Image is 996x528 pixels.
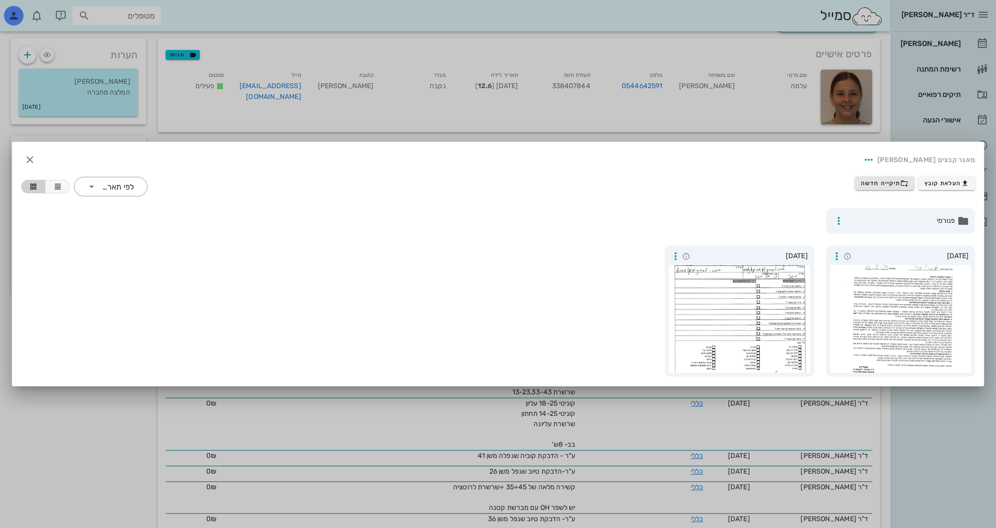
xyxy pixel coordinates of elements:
[861,179,908,187] span: תיקייה חדשה
[918,176,975,190] button: העלאת קובץ
[74,177,147,196] div: לפי תאריך
[855,176,915,190] button: תיקייה חדשה
[693,251,808,262] span: [DATE]
[924,179,969,187] span: העלאת קובץ
[854,251,969,262] span: [DATE]
[848,216,955,226] span: פנורמי
[101,183,134,192] div: לפי תאריך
